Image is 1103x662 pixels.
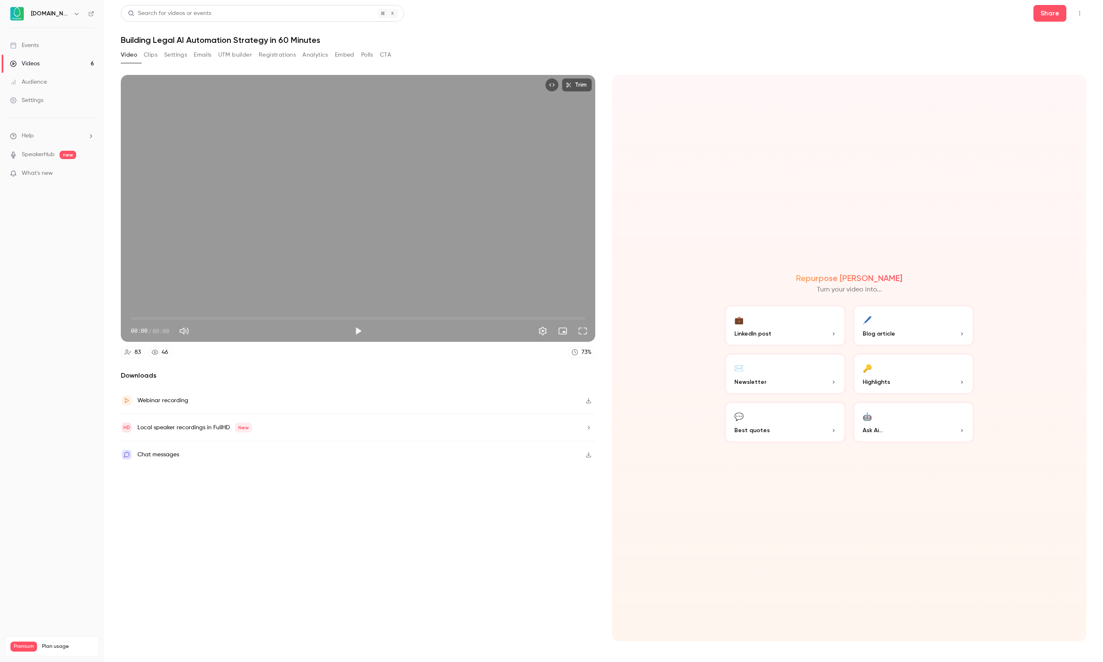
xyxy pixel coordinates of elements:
button: Polls [361,48,373,62]
div: 💬 [734,410,744,423]
span: Highlights [863,378,890,386]
h6: [DOMAIN_NAME] [31,10,70,18]
div: Search for videos or events [128,9,211,18]
img: Avokaado.io [10,7,24,20]
span: Plan usage [42,643,94,650]
div: 💼 [734,313,744,326]
button: UTM builder [218,48,252,62]
button: 🤖Ask Ai... [853,401,974,443]
button: CTA [380,48,391,62]
span: Best quotes [734,426,770,435]
button: Clips [144,48,157,62]
span: 00:00 [152,326,169,335]
div: Audience [10,78,47,86]
p: Turn your video into... [817,285,882,295]
span: Blog article [863,329,895,338]
h2: Repurpose [PERSON_NAME] [796,273,902,283]
span: Premium [10,642,37,652]
button: 🖊️Blog article [853,305,974,346]
span: LinkedIn post [734,329,771,338]
div: 46 [162,348,168,357]
button: 💬Best quotes [724,401,846,443]
button: Analytics [302,48,328,62]
span: New [235,423,252,433]
span: Help [22,132,34,140]
span: new [60,151,76,159]
button: Embed [335,48,354,62]
button: Play [350,323,367,339]
button: Share [1033,5,1066,22]
button: Settings [534,323,551,339]
a: 46 [148,347,172,358]
button: Top Bar Actions [1073,7,1086,20]
div: 73 % [581,348,591,357]
li: help-dropdown-opener [10,132,94,140]
span: Ask Ai... [863,426,883,435]
a: SpeakerHub [22,150,55,159]
div: Events [10,41,39,50]
button: ✉️Newsletter [724,353,846,395]
div: 83 [135,348,141,357]
button: Emails [194,48,211,62]
div: Chat messages [137,450,179,460]
div: Local speaker recordings in FullHD [137,423,252,433]
button: Turn on miniplayer [554,323,571,339]
h2: Downloads [121,371,595,381]
a: 73% [568,347,595,358]
h1: Building Legal AI Automation Strategy in 60 Minutes [121,35,1086,45]
div: Videos [10,60,40,68]
button: Settings [164,48,187,62]
div: ✉️ [734,361,744,374]
span: / [148,326,152,335]
div: 🖊️ [863,313,872,326]
button: 💼LinkedIn post [724,305,846,346]
div: Webinar recording [137,396,188,406]
a: 83 [121,347,145,358]
div: 🔑 [863,361,872,374]
button: Embed video [545,78,559,92]
span: Newsletter [734,378,766,386]
div: Settings [10,96,43,105]
button: Mute [176,323,192,339]
button: Full screen [574,323,591,339]
div: 00:00 [131,326,169,335]
span: What's new [22,169,53,178]
button: Video [121,48,137,62]
span: 00:00 [131,326,147,335]
div: 🤖 [863,410,872,423]
button: 🔑Highlights [853,353,974,395]
button: Registrations [259,48,296,62]
button: Trim [562,78,592,92]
